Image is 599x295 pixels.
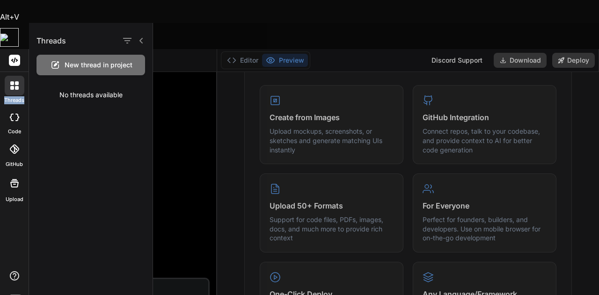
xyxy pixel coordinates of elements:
[6,160,23,168] label: GitHub
[6,195,23,203] label: Upload
[65,60,132,70] span: New thread in project
[8,128,21,136] label: code
[29,83,153,107] div: No threads available
[4,96,24,104] label: threads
